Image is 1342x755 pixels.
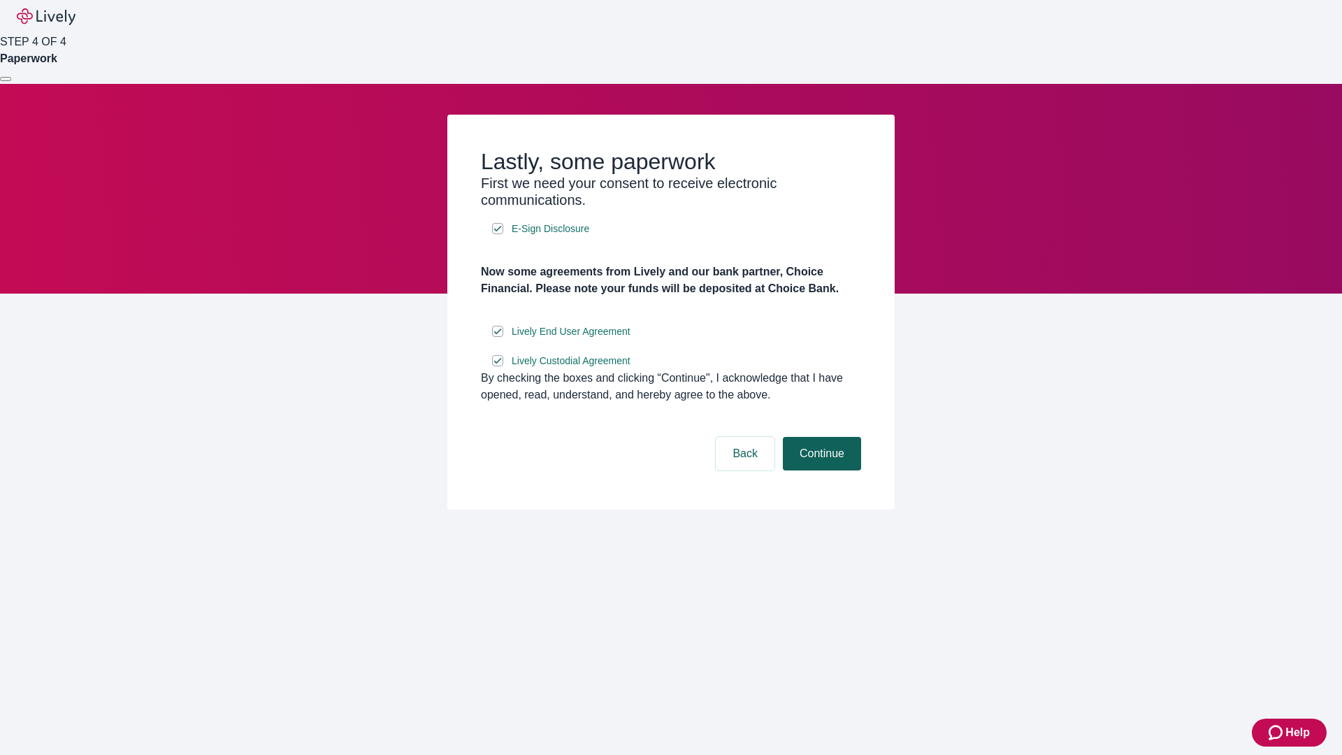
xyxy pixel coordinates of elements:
button: Zendesk support iconHelp [1252,719,1327,747]
button: Back [716,437,774,470]
span: Lively End User Agreement [512,324,630,339]
span: Help [1285,724,1310,741]
h2: Lastly, some paperwork [481,148,861,175]
img: Lively [17,8,75,25]
a: e-sign disclosure document [509,220,592,238]
span: Lively Custodial Agreement [512,354,630,368]
svg: Zendesk support icon [1269,724,1285,741]
a: e-sign disclosure document [509,323,633,340]
span: E-Sign Disclosure [512,222,589,236]
a: e-sign disclosure document [509,352,633,370]
h4: Now some agreements from Lively and our bank partner, Choice Financial. Please note your funds wi... [481,264,861,297]
div: By checking the boxes and clicking “Continue", I acknowledge that I have opened, read, understand... [481,370,861,403]
h3: First we need your consent to receive electronic communications. [481,175,861,208]
button: Continue [783,437,861,470]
